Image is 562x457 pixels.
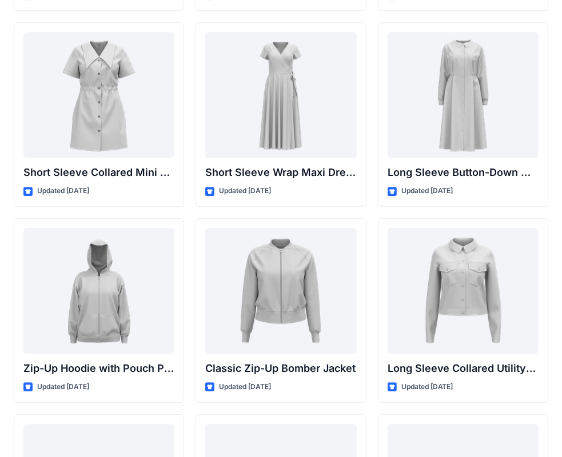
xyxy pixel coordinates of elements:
[205,360,356,376] p: Classic Zip-Up Bomber Jacket
[219,185,271,197] p: Updated [DATE]
[401,185,453,197] p: Updated [DATE]
[388,32,539,158] a: Long Sleeve Button-Down Midi Dress
[388,360,539,376] p: Long Sleeve Collared Utility Jacket
[219,381,271,393] p: Updated [DATE]
[23,360,174,376] p: Zip-Up Hoodie with Pouch Pockets
[401,381,453,393] p: Updated [DATE]
[23,228,174,354] a: Zip-Up Hoodie with Pouch Pockets
[23,32,174,158] a: Short Sleeve Collared Mini Dress with Drawstring Waist
[205,32,356,158] a: Short Sleeve Wrap Maxi Dress
[388,165,539,181] p: Long Sleeve Button-Down Midi Dress
[23,165,174,181] p: Short Sleeve Collared Mini Dress with Drawstring Waist
[37,381,89,393] p: Updated [DATE]
[37,185,89,197] p: Updated [DATE]
[205,165,356,181] p: Short Sleeve Wrap Maxi Dress
[205,228,356,354] a: Classic Zip-Up Bomber Jacket
[388,228,539,354] a: Long Sleeve Collared Utility Jacket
